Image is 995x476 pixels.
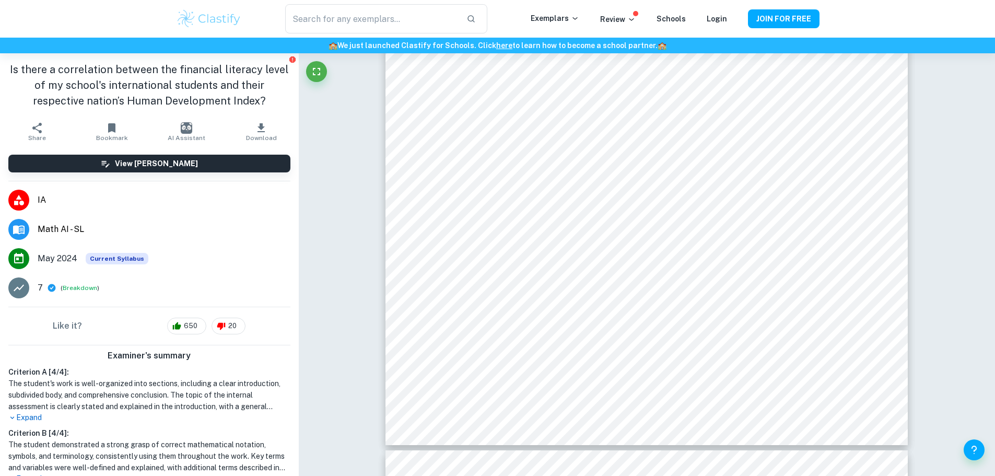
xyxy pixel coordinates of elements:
a: here [496,41,512,50]
span: Current Syllabus [86,253,148,264]
button: Bookmark [75,117,149,146]
button: JOIN FOR FREE [748,9,820,28]
span: IA [38,194,290,206]
span: ( ) [61,283,99,293]
input: Search for any exemplars... [285,4,458,33]
div: 650 [167,318,206,334]
p: 7 [38,282,43,294]
p: Exemplars [531,13,579,24]
span: 🏫 [329,41,337,50]
span: 20 [223,321,242,331]
h6: Like it? [53,320,82,332]
button: Fullscreen [306,61,327,82]
p: Review [600,14,636,25]
h1: The student's work is well-organized into sections, including a clear introduction, subdivided bo... [8,378,290,412]
button: Report issue [289,55,297,63]
h6: Criterion A [ 4 / 4 ]: [8,366,290,378]
span: May 2024 [38,252,77,265]
button: Help and Feedback [964,439,985,460]
p: Expand [8,412,290,423]
span: 650 [178,321,203,331]
span: Download [246,134,277,142]
button: Breakdown [63,283,97,293]
button: AI Assistant [149,117,224,146]
h6: Criterion B [ 4 / 4 ]: [8,427,290,439]
h1: Is there a correlation between the financial literacy level of my school's international students... [8,62,290,109]
span: Math AI - SL [38,223,290,236]
span: Bookmark [96,134,128,142]
span: Share [28,134,46,142]
h6: We just launched Clastify for Schools. Click to learn how to become a school partner. [2,40,993,51]
a: Schools [657,15,686,23]
div: 20 [212,318,245,334]
h1: The student demonstrated a strong grasp of correct mathematical notation, symbols, and terminolog... [8,439,290,473]
h6: View [PERSON_NAME] [115,158,198,169]
span: 🏫 [658,41,666,50]
button: Download [224,117,299,146]
button: View [PERSON_NAME] [8,155,290,172]
img: Clastify logo [176,8,242,29]
h6: Examiner's summary [4,350,295,362]
a: Login [707,15,727,23]
span: AI Assistant [168,134,205,142]
img: AI Assistant [181,122,192,134]
div: This exemplar is based on the current syllabus. Feel free to refer to it for inspiration/ideas wh... [86,253,148,264]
